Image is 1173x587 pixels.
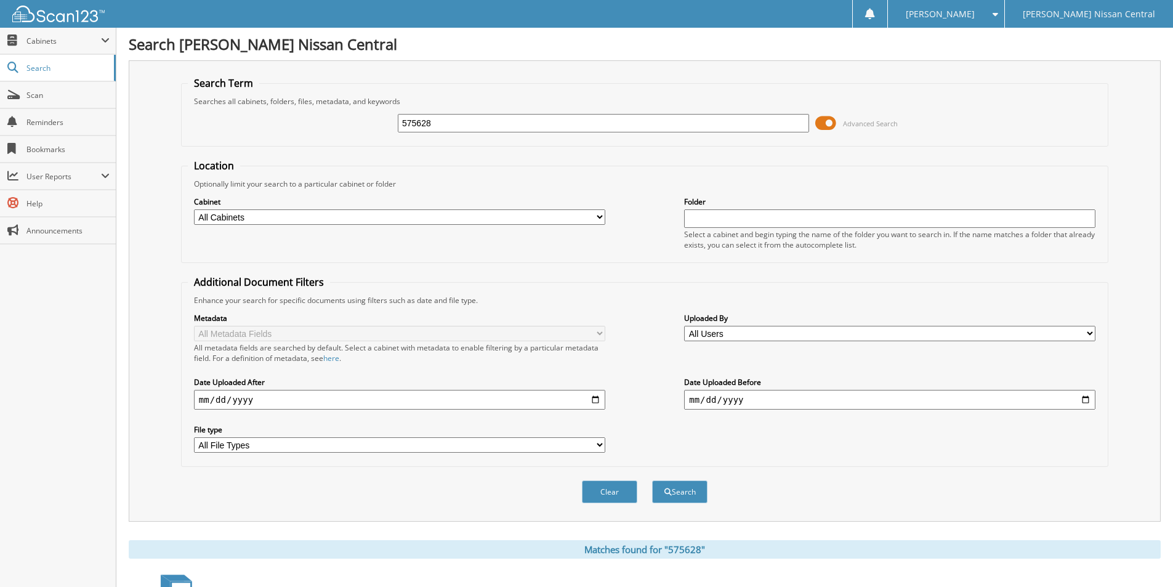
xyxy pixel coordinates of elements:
label: Uploaded By [684,313,1095,323]
label: Cabinet [194,196,605,207]
span: Announcements [26,225,110,236]
label: Metadata [194,313,605,323]
label: File type [194,424,605,435]
div: All metadata fields are searched by default. Select a cabinet with metadata to enable filtering b... [194,342,605,363]
label: Date Uploaded After [194,377,605,387]
button: Search [652,480,707,503]
label: Date Uploaded Before [684,377,1095,387]
span: Reminders [26,117,110,128]
div: Searches all cabinets, folders, files, metadata, and keywords [188,96,1102,107]
a: here [323,353,339,363]
legend: Additional Document Filters [188,275,330,289]
div: Matches found for "575628" [129,540,1161,559]
span: Bookmarks [26,144,110,155]
span: [PERSON_NAME] Nissan Central [1023,10,1155,18]
span: Cabinets [26,36,101,46]
h1: Search [PERSON_NAME] Nissan Central [129,34,1161,54]
div: Select a cabinet and begin typing the name of the folder you want to search in. If the name match... [684,229,1095,250]
legend: Search Term [188,76,259,90]
span: Search [26,63,108,73]
span: Help [26,198,110,209]
input: end [684,390,1095,410]
input: start [194,390,605,410]
span: [PERSON_NAME] [906,10,975,18]
label: Folder [684,196,1095,207]
legend: Location [188,159,240,172]
span: Scan [26,90,110,100]
div: Enhance your search for specific documents using filters such as date and file type. [188,295,1102,306]
button: Clear [582,480,637,503]
img: scan123-logo-white.svg [12,6,105,22]
div: Optionally limit your search to a particular cabinet or folder [188,179,1102,189]
span: User Reports [26,171,101,182]
span: Advanced Search [843,119,898,128]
